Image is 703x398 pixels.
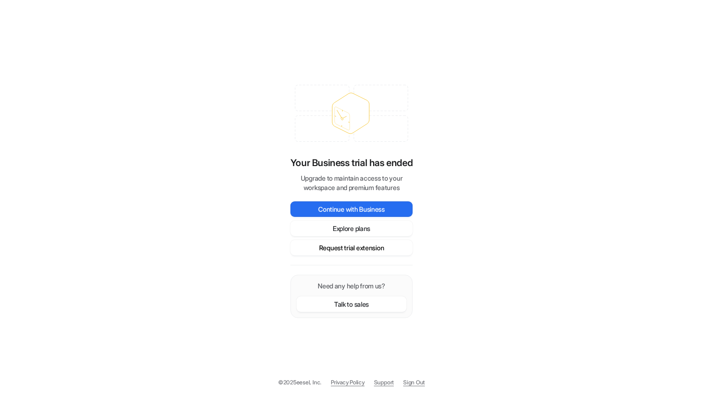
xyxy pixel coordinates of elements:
button: Talk to sales [297,296,406,312]
a: Sign Out [403,378,425,387]
span: Support [374,378,394,387]
button: Request trial extension [290,240,413,255]
button: Explore plans [290,221,413,236]
p: Your Business trial has ended [290,156,413,170]
p: Upgrade to maintain access to your workspace and premium features [290,174,413,192]
a: Privacy Policy [331,378,365,387]
p: © 2025 eesel, Inc. [278,378,321,387]
button: Continue with Business [290,201,413,217]
p: Need any help from us? [297,281,406,291]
